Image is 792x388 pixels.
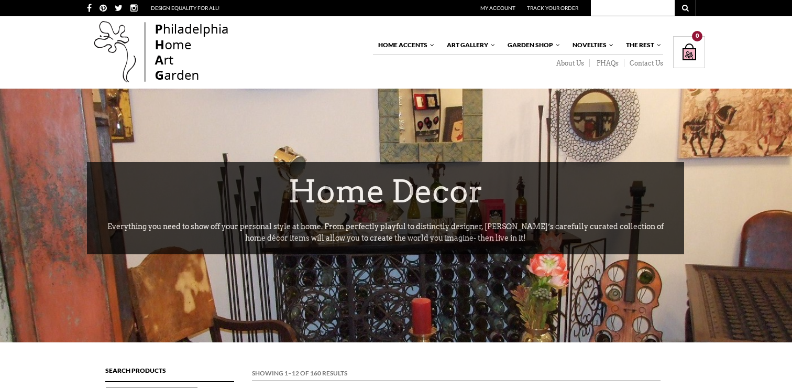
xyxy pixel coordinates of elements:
[87,221,684,254] p: Everything you need to show off your personal style at home. From perfectly playful to distinctly...
[373,36,435,54] a: Home Accents
[480,5,515,11] a: My Account
[87,162,684,221] h1: Home Decor
[502,36,561,54] a: Garden Shop
[442,36,496,54] a: Art Gallery
[621,36,662,54] a: The Rest
[252,368,347,379] em: Showing 1–12 of 160 results
[549,59,590,68] a: About Us
[105,365,234,382] h4: Search Products
[692,31,702,41] div: 0
[624,59,663,68] a: Contact Us
[567,36,614,54] a: Novelties
[590,59,624,68] a: PHAQs
[527,5,578,11] a: Track Your Order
